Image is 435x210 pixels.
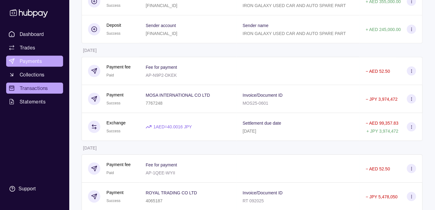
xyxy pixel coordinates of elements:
p: − JPY 5,478,050 [366,194,398,199]
p: Fee for payment [146,65,177,70]
span: Payments [20,57,42,65]
p: Invoice/Document ID [243,93,283,98]
p: Deposit [107,22,121,29]
span: Success [107,199,120,203]
p: Exchange [107,119,126,126]
a: Support [6,182,63,195]
span: Statements [20,98,46,105]
p: 7767248 [146,101,163,106]
p: 1 AED = 40.0016 JPY [153,123,192,130]
p: Fee for payment [146,162,177,167]
a: Payments [6,56,63,67]
span: Transactions [20,84,48,92]
a: Trades [6,42,63,53]
div: Support [18,185,36,192]
span: Collections [20,71,44,78]
p: [FINANCIAL_ID] [146,3,177,8]
p: [FINANCIAL_ID] [146,31,177,36]
p: − AED 52.50 [366,166,390,171]
span: Success [107,3,120,8]
span: Paid [107,73,114,77]
span: Dashboard [20,30,44,38]
p: IRON GALAXY USED CAR AND AUTO SPARE PART [243,3,346,8]
p: − AED 99,357.83 [366,121,398,126]
p: + JPY 3,974,472 [367,129,399,134]
span: Success [107,101,120,105]
p: RT 092025 [243,198,264,203]
p: Payment fee [107,64,131,70]
p: − AED 52.50 [366,69,390,74]
p: + AED 245,000.00 [366,27,401,32]
p: Payment fee [107,161,131,168]
a: Dashboard [6,29,63,40]
p: AP-N9P2-DKEK [146,73,177,78]
p: ROYAL TRADING CO LTD [146,190,197,195]
p: Invoice/Document ID [243,190,283,195]
p: MOS25-0601 [243,101,268,106]
p: MOSA INTERNATIONAL CO LTD [146,93,210,98]
span: Success [107,129,120,133]
span: Paid [107,171,114,175]
p: AP-1QEE-WYII [146,170,175,175]
p: IRON GALAXY USED CAR AND AUTO SPARE PART [243,31,346,36]
p: [DATE] [243,129,256,134]
p: Payment [107,91,123,98]
a: Statements [6,96,63,107]
span: Success [107,31,120,36]
a: Transactions [6,83,63,94]
p: Settlement due date [243,121,281,126]
a: Collections [6,69,63,80]
p: [DATE] [83,48,97,53]
p: [DATE] [83,146,97,150]
p: − JPY 3,974,472 [366,97,398,102]
p: Sender name [243,23,268,28]
p: Sender account [146,23,176,28]
p: Payment [107,189,123,196]
p: 4065187 [146,198,163,203]
span: Trades [20,44,35,51]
